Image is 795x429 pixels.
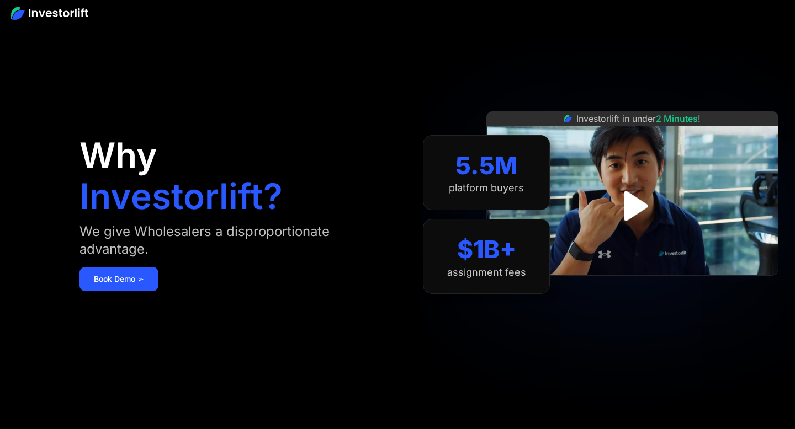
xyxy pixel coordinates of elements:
div: assignment fees [447,266,526,278]
div: Investorlift in under ! [576,112,701,125]
div: 5.5M [455,151,518,180]
iframe: Customer reviews powered by Trustpilot [550,281,715,294]
div: $1B+ [457,235,516,264]
span: 2 Minutes [656,113,698,124]
h1: Investorlift? [79,179,283,214]
div: platform buyers [449,182,524,194]
h1: Why [79,138,157,173]
a: Book Demo ➢ [79,267,158,291]
div: We give Wholesalers a disproportionate advantage. [79,223,362,258]
a: open lightbox [608,181,657,230]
